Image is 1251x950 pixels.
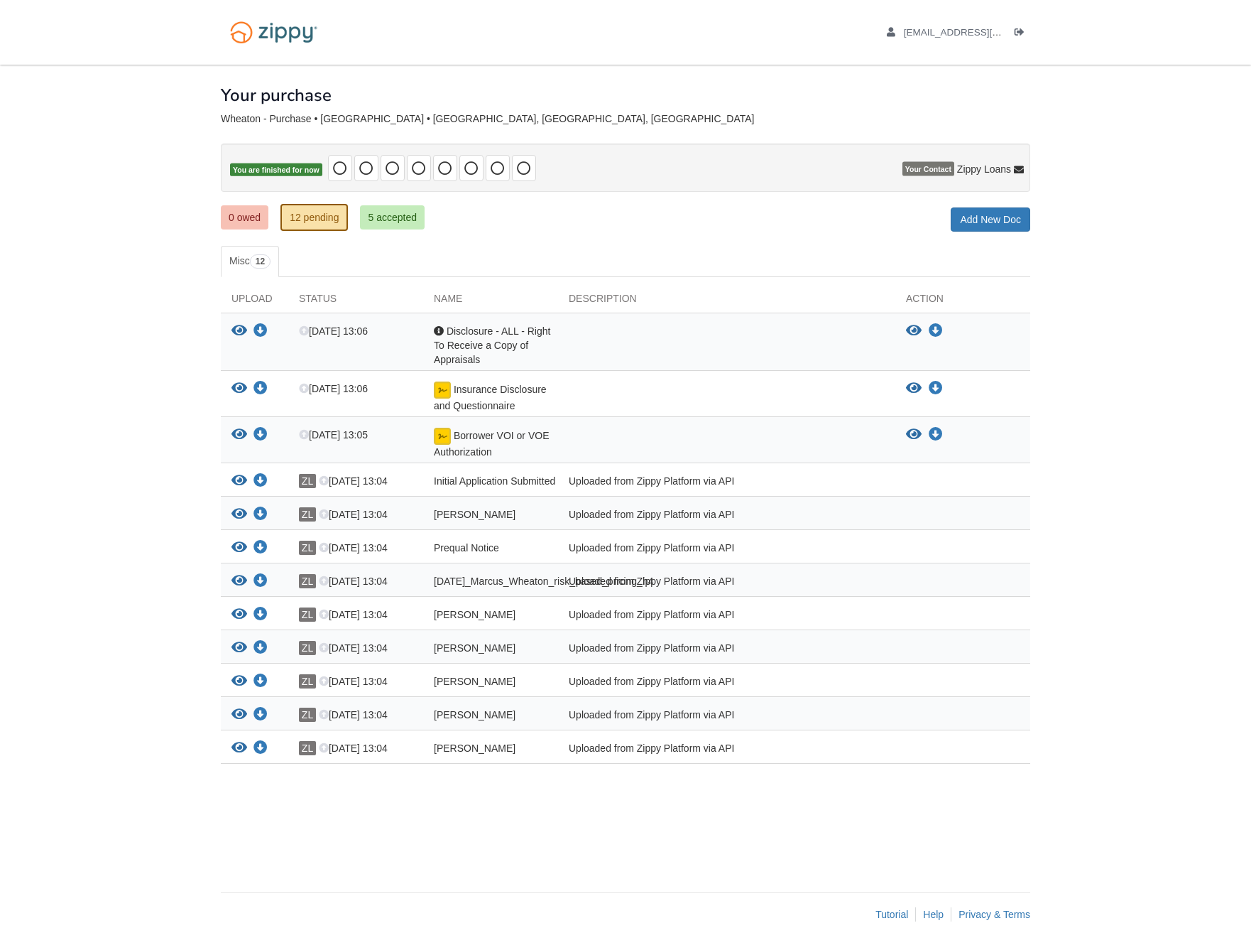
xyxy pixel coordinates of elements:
span: [DATE] 13:04 [319,743,388,754]
span: Borrower VOI or VOE Authorization [434,430,549,458]
div: Uploaded from Zippy Platform via API [558,507,895,526]
span: [PERSON_NAME] [434,609,515,620]
div: Uploaded from Zippy Platform via API [558,541,895,559]
span: [PERSON_NAME] [434,709,515,720]
button: View Marcus_Wheaton_terms_of_use [231,641,247,656]
img: Document fully signed [434,428,451,445]
div: Uploaded from Zippy Platform via API [558,708,895,726]
button: View Marcus_Wheaton_esign_consent [231,674,247,689]
span: [DATE] 13:04 [319,609,388,620]
span: [PERSON_NAME] [434,743,515,754]
span: Initial Application Submitted [434,475,555,487]
a: 5 accepted [360,205,425,230]
a: Download Insurance Disclosure and Questionnaire [253,384,268,395]
a: Download Prequal Notice [253,543,268,554]
span: Insurance Disclosure and Questionnaire [434,384,547,411]
span: [PERSON_NAME] [434,676,515,687]
span: animeking8@gmail.com [904,27,1066,38]
h1: Your purchase [221,86,332,104]
button: View Initial Application Submitted [231,474,247,489]
a: Log out [1015,27,1030,41]
span: [DATE] 13:06 [299,383,368,394]
button: View Insurance Disclosure and Questionnaire [906,382,922,396]
a: Download Insurance Disclosure and Questionnaire [929,383,943,394]
span: Prequal Notice [434,542,499,554]
button: View Borrower VOI or VOE Authorization [906,428,922,442]
a: edit profile [887,27,1066,41]
a: Download Marcus_Wheaton_esign_consent [253,676,268,688]
span: [DATE] 13:04 [319,542,388,554]
span: [DATE] 13:04 [319,676,388,687]
span: ZL [299,541,316,555]
button: View 10-09-2025_Marcus_Wheaton_risk_based_pricing_h4 [231,574,247,589]
div: Uploaded from Zippy Platform via API [558,674,895,693]
span: [DATE] 13:04 [319,709,388,720]
span: ZL [299,608,316,622]
span: [DATE] 13:06 [299,325,368,337]
a: Download Marcus_Wheaton_true_and_correct_consent [253,743,268,755]
div: Status [288,291,423,313]
span: [PERSON_NAME] [434,509,515,520]
a: Download Borrower VOI or VOE Authorization [253,430,268,441]
button: View Insurance Disclosure and Questionnaire [231,382,247,396]
span: [DATE] 13:04 [319,475,388,487]
a: Add New Doc [951,207,1030,232]
a: Misc [221,246,279,277]
span: ZL [299,708,316,722]
a: Download Borrower VOI or VOE Authorization [929,429,943,441]
div: Description [558,291,895,313]
span: [DATE] 13:04 [319,509,388,520]
div: Uploaded from Zippy Platform via API [558,641,895,659]
div: Uploaded from Zippy Platform via API [558,474,895,492]
a: Privacy & Terms [958,909,1030,920]
button: View Borrower VOI or VOE Authorization [231,428,247,443]
button: View Marcus_Wheaton_sms_consent [231,608,247,622]
button: View Marcus_Wheaton_privacy_notice [231,708,247,723]
a: Download Disclosure - ALL - Right To Receive a Copy of Appraisals [929,325,943,337]
button: View Disclosure - ALL - Right To Receive a Copy of Appraisals [231,324,247,339]
div: Uploaded from Zippy Platform via API [558,574,895,593]
img: Document fully signed [434,382,451,399]
div: Action [895,291,1030,313]
span: ZL [299,674,316,689]
button: View Marcus_Wheaton_true_and_correct_consent [231,741,247,756]
div: Upload [221,291,288,313]
span: You are finished for now [230,163,322,177]
a: Download Marcus_Wheaton_sms_consent [253,610,268,621]
span: [DATE] 13:04 [319,642,388,654]
a: Help [923,909,944,920]
a: Download 10-09-2025_Marcus_Wheaton_risk_based_pricing_h4 [253,576,268,588]
div: Wheaton - Purchase • [GEOGRAPHIC_DATA] • [GEOGRAPHIC_DATA], [GEOGRAPHIC_DATA], [GEOGRAPHIC_DATA] [221,113,1030,125]
a: Download Marcus_Wheaton_privacy_notice [253,710,268,721]
button: View Disclosure - ALL - Right To Receive a Copy of Appraisals [906,324,922,338]
button: View Marcus_Wheaton_credit_authorization [231,507,247,522]
span: ZL [299,641,316,655]
span: [DATE] 13:05 [299,429,368,441]
div: Uploaded from Zippy Platform via API [558,741,895,760]
span: ZL [299,507,316,522]
a: Tutorial [875,909,908,920]
div: Uploaded from Zippy Platform via API [558,608,895,626]
a: Download Marcus_Wheaton_terms_of_use [253,643,268,654]
span: ZL [299,574,316,588]
button: View Prequal Notice [231,541,247,556]
span: 12 [250,254,271,269]
a: 12 pending [280,204,348,231]
img: Logo [221,14,327,50]
span: [PERSON_NAME] [434,642,515,654]
a: 0 owed [221,205,268,230]
span: [DATE]_Marcus_Wheaton_risk_based_pricing_h4 [434,576,653,587]
span: ZL [299,474,316,488]
a: Download Marcus_Wheaton_credit_authorization [253,509,268,521]
div: Name [423,291,558,313]
span: Disclosure - ALL - Right To Receive a Copy of Appraisals [434,325,550,365]
a: Download Disclosure - ALL - Right To Receive a Copy of Appraisals [253,326,268,338]
span: Your Contact [902,162,954,176]
span: ZL [299,741,316,755]
span: [DATE] 13:04 [319,576,388,587]
span: Zippy Loans [957,162,1011,176]
a: Download Initial Application Submitted [253,476,268,487]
